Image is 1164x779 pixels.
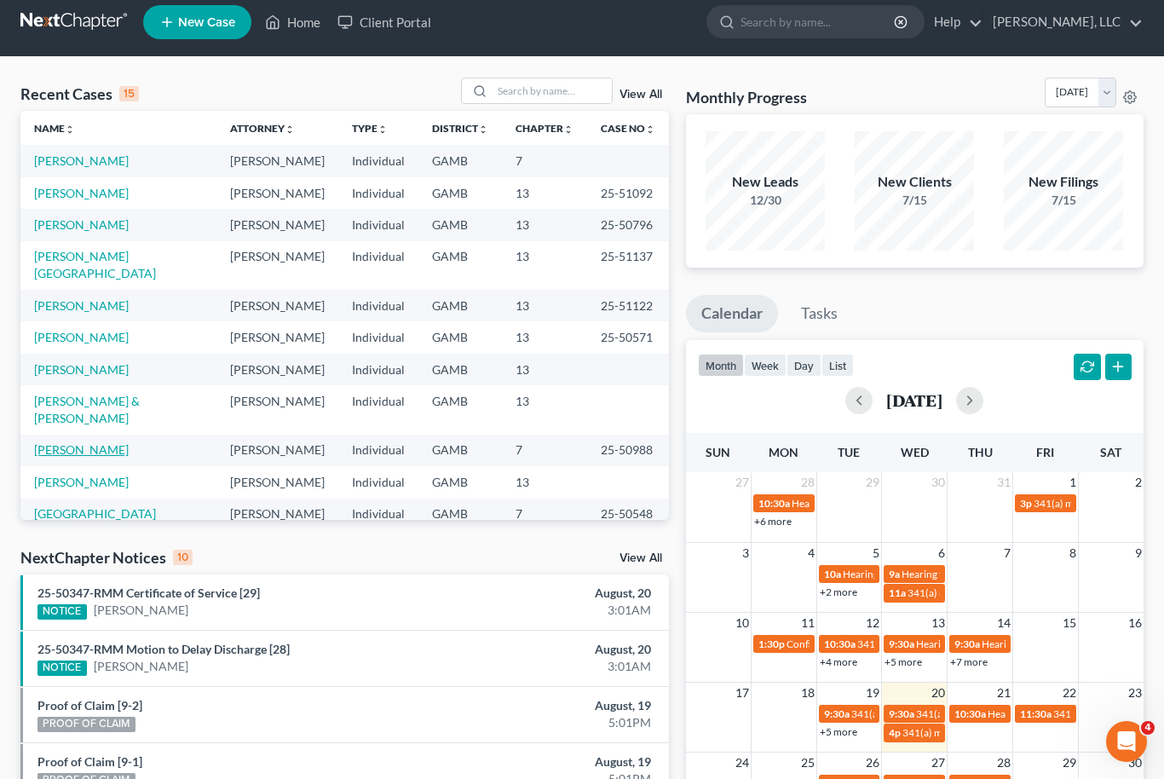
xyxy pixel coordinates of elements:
[1133,543,1144,563] span: 9
[256,7,329,38] a: Home
[216,385,338,434] td: [PERSON_NAME]
[855,192,974,209] div: 7/15
[799,613,816,633] span: 11
[502,209,587,240] td: 13
[418,354,502,385] td: GAMB
[34,153,129,168] a: [PERSON_NAME]
[418,145,502,176] td: GAMB
[34,394,140,425] a: [PERSON_NAME] & [PERSON_NAME]
[954,638,980,650] span: 9:30a
[34,475,129,489] a: [PERSON_NAME]
[706,172,825,192] div: New Leads
[601,122,655,135] a: Case Nounfold_more
[216,354,338,385] td: [PERSON_NAME]
[418,385,502,434] td: GAMB
[995,472,1012,493] span: 31
[34,217,129,232] a: [PERSON_NAME]
[1068,472,1078,493] span: 1
[916,707,1080,720] span: 341(a) meeting for [PERSON_NAME]
[502,241,587,290] td: 13
[37,661,87,676] div: NOTICE
[734,472,751,493] span: 27
[1004,192,1123,209] div: 7/15
[864,613,881,633] span: 12
[686,87,807,107] h3: Monthly Progress
[645,124,655,135] i: unfold_more
[216,177,338,209] td: [PERSON_NAME]
[458,585,652,602] div: August, 20
[619,89,662,101] a: View All
[458,641,652,658] div: August, 20
[502,385,587,434] td: 13
[216,435,338,466] td: [PERSON_NAME]
[34,330,129,344] a: [PERSON_NAME]
[458,714,652,731] div: 5:01PM
[889,638,914,650] span: 9:30a
[1127,683,1144,703] span: 23
[458,697,652,714] div: August, 19
[418,499,502,564] td: GAMB
[216,145,338,176] td: [PERSON_NAME]
[178,16,235,29] span: New Case
[418,435,502,466] td: GAMB
[338,145,418,176] td: Individual
[119,86,139,101] div: 15
[864,753,881,773] span: 26
[1061,683,1078,703] span: 22
[930,472,947,493] span: 30
[418,466,502,498] td: GAMB
[824,638,856,650] span: 10:30a
[754,515,792,528] a: +6 more
[936,543,947,563] span: 6
[886,391,942,409] h2: [DATE]
[806,543,816,563] span: 4
[173,550,193,565] div: 10
[734,613,751,633] span: 10
[65,124,75,135] i: unfold_more
[1141,721,1155,735] span: 4
[769,445,798,459] span: Mon
[34,506,156,555] a: [GEOGRAPHIC_DATA][PERSON_NAME][GEOGRAPHIC_DATA]
[34,298,129,313] a: [PERSON_NAME]
[1061,753,1078,773] span: 29
[916,638,1131,650] span: Hearing for [PERSON_NAME] [PERSON_NAME]
[37,717,135,732] div: PROOF OF CLAIM
[94,658,188,675] a: [PERSON_NAME]
[502,321,587,353] td: 13
[851,707,1016,720] span: 341(a) meeting for [PERSON_NAME]
[329,7,440,38] a: Client Portal
[799,683,816,703] span: 18
[885,655,922,668] a: +5 more
[37,642,290,656] a: 25-50347-RMM Motion to Delay Discharge [28]
[889,726,901,739] span: 4p
[493,78,612,103] input: Search by name...
[744,354,787,377] button: week
[1100,445,1121,459] span: Sat
[502,499,587,564] td: 7
[706,192,825,209] div: 12/30
[698,354,744,377] button: month
[889,568,900,580] span: 9a
[37,604,87,620] div: NOTICE
[338,241,418,290] td: Individual
[587,435,669,466] td: 25-50988
[619,552,662,564] a: View All
[1068,543,1078,563] span: 8
[984,7,1143,38] a: [PERSON_NAME], LLC
[734,683,751,703] span: 17
[478,124,488,135] i: unfold_more
[871,543,881,563] span: 5
[908,586,1072,599] span: 341(a) meeting for [PERSON_NAME]
[216,209,338,240] td: [PERSON_NAME]
[820,586,857,598] a: +2 more
[988,707,1121,720] span: Hearing for [PERSON_NAME]
[94,602,188,619] a: [PERSON_NAME]
[418,290,502,321] td: GAMB
[995,613,1012,633] span: 14
[338,290,418,321] td: Individual
[418,177,502,209] td: GAMB
[1127,753,1144,773] span: 30
[968,445,993,459] span: Thu
[587,241,669,290] td: 25-51137
[587,177,669,209] td: 25-51092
